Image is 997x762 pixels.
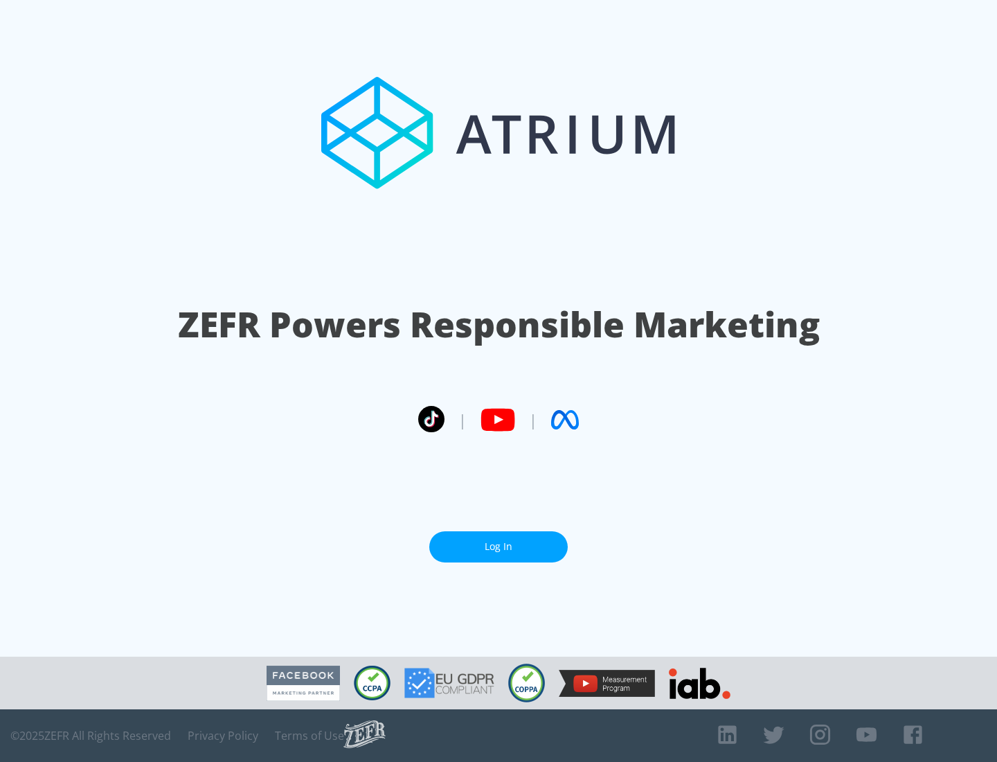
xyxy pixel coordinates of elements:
img: YouTube Measurement Program [559,670,655,697]
a: Terms of Use [275,729,344,743]
span: © 2025 ZEFR All Rights Reserved [10,729,171,743]
img: IAB [669,668,730,699]
a: Privacy Policy [188,729,258,743]
img: CCPA Compliant [354,666,390,700]
img: GDPR Compliant [404,668,494,698]
span: | [458,409,467,430]
img: Facebook Marketing Partner [267,666,340,701]
h1: ZEFR Powers Responsible Marketing [178,301,820,348]
span: | [529,409,537,430]
a: Log In [429,531,568,562]
img: COPPA Compliant [508,664,545,702]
